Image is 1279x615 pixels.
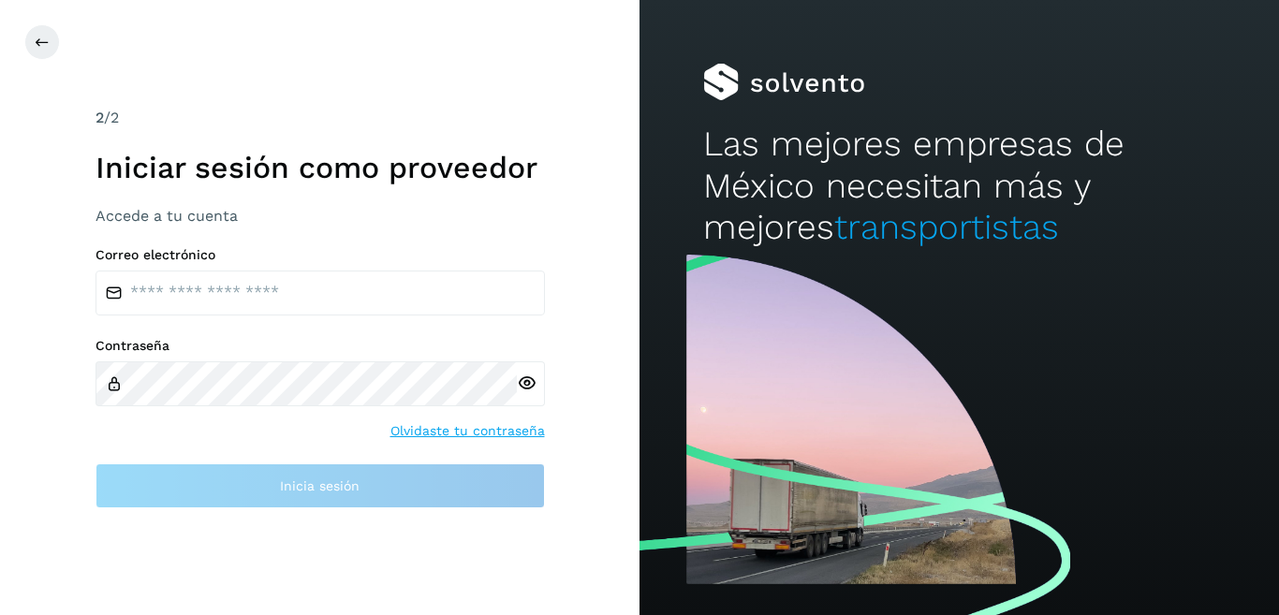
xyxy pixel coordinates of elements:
label: Contraseña [96,338,545,354]
h1: Iniciar sesión como proveedor [96,150,545,185]
h2: Las mejores empresas de México necesitan más y mejores [703,124,1214,248]
label: Correo electrónico [96,247,545,263]
a: Olvidaste tu contraseña [390,421,545,441]
h3: Accede a tu cuenta [96,207,545,225]
div: /2 [96,107,545,129]
span: Inicia sesión [280,479,360,492]
span: transportistas [834,207,1059,247]
span: 2 [96,109,104,126]
button: Inicia sesión [96,463,545,508]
